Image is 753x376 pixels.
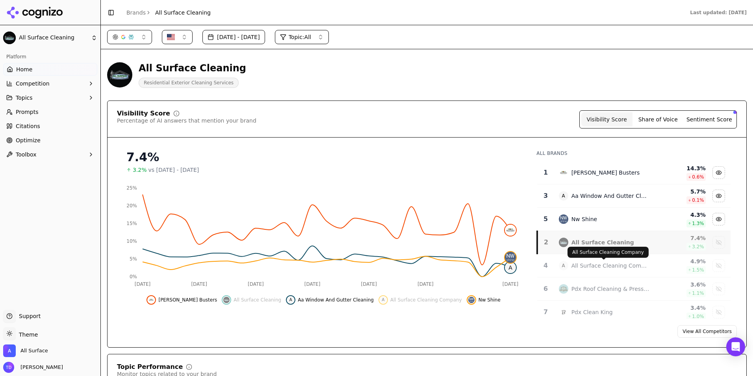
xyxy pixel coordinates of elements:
span: All Surface Cleaning [234,297,281,303]
span: [PERSON_NAME] Busters [158,297,217,303]
span: All Surface [20,347,48,354]
span: 1.0 % [692,313,704,320]
span: 0.6 % [692,174,704,180]
img: nw shine [505,252,516,263]
img: all surface cleaning [223,297,230,303]
span: Nw Shine [479,297,501,303]
img: Tom Dieringer [3,362,14,373]
tr: 1moss busters[PERSON_NAME] Busters14.3%0.6%Hide moss busters data [537,161,731,184]
button: Share of Voice [632,112,684,127]
div: 4.9 % [655,257,705,265]
a: Prompts [3,106,97,118]
button: Hide aa window and gutter cleaning data [286,295,374,305]
div: 1 [540,168,551,177]
tr: 3AAa Window And Gutter Cleaning5.7%0.1%Hide aa window and gutter cleaning data [537,184,731,208]
button: Open organization switcher [3,344,48,357]
span: A [559,261,568,270]
button: Hide moss busters data [147,295,217,305]
div: All Surface Cleaning [139,62,246,74]
a: Brands [126,9,146,16]
div: 3 [540,191,551,201]
span: Competition [16,80,50,87]
button: Topics [3,91,97,104]
span: Topic: All [289,33,311,41]
img: US [167,33,175,41]
img: nw shine [468,297,475,303]
span: Home [16,65,32,73]
button: Toolbox [3,148,97,161]
button: Hide nw shine data [467,295,501,305]
span: Aa Window And Gutter Cleaning [298,297,374,303]
div: 4.3 % [655,211,705,219]
div: 3.4 % [655,304,705,312]
span: 1.1 % [692,290,704,296]
tspan: [DATE] [417,281,434,287]
button: Sentiment Score [684,112,735,127]
div: 5.7 % [655,188,705,195]
div: Percentage of AI answers that mention your brand [117,117,256,125]
nav: breadcrumb [126,9,211,17]
button: Hide nw shine data [712,213,725,225]
span: Support [16,312,41,320]
img: All Surface Cleaning [107,62,132,87]
tspan: 10% [126,238,137,244]
tspan: [DATE] [361,281,377,287]
img: moss busters [559,168,568,177]
button: Show pdx clean king data [712,306,725,318]
div: Pdx Clean King [571,308,613,316]
span: Prompts [16,108,39,116]
tspan: 0% [130,274,137,279]
div: All Surface Cleaning Company [571,262,649,270]
span: A [505,262,516,273]
button: Open user button [3,362,63,373]
span: 1.3 % [692,220,704,227]
button: Hide moss busters data [712,166,725,179]
tr: 7pdx clean kingPdx Clean King3.4%1.0%Show pdx clean king data [537,301,731,324]
button: Hide aa window and gutter cleaning data [712,190,725,202]
button: [DATE] - [DATE] [202,30,265,44]
button: Show all surface cleaning data [712,236,725,249]
img: moss busters [148,297,154,303]
img: moss busters [505,225,516,236]
span: Optimize [16,136,41,144]
span: A [380,297,386,303]
div: 7 [540,307,551,317]
tr: 5nw shineNw Shine4.3%1.3%Hide nw shine data [537,208,731,231]
div: Aa Window And Gutter Cleaning [571,192,649,200]
div: Last updated: [DATE] [690,9,747,16]
button: Show all surface cleaning company data [712,259,725,272]
tspan: [DATE] [503,281,519,287]
tspan: 15% [126,221,137,226]
span: [PERSON_NAME] [17,364,63,371]
tspan: 25% [126,185,137,191]
a: Home [3,63,97,76]
span: Toolbox [16,151,37,158]
span: Topics [16,94,33,102]
img: nw shine [559,214,568,224]
div: 7.4 % [655,234,705,242]
div: Open Intercom Messenger [726,337,745,356]
div: 7.4% [126,150,521,164]
div: 14.3 % [655,164,705,172]
tspan: [DATE] [135,281,151,287]
button: Show all surface cleaning data [222,295,281,305]
div: 4 [540,261,551,270]
tspan: 20% [126,203,137,208]
img: All Surface Cleaning [3,32,16,44]
div: Platform [3,50,97,63]
tspan: [DATE] [248,281,264,287]
span: vs [DATE] - [DATE] [148,166,199,174]
a: Citations [3,120,97,132]
img: All Surface [3,344,16,357]
span: 3.2 % [692,244,704,250]
span: All Surface Cleaning [155,9,211,17]
div: 2 [541,238,551,247]
div: All Brands [536,150,731,156]
tspan: [DATE] [304,281,321,287]
div: Nw Shine [571,215,597,223]
div: [PERSON_NAME] Busters [571,169,640,177]
button: Show all surface cleaning company data [378,295,462,305]
div: Topic Performance [117,364,183,370]
button: Visibility Score [581,112,632,127]
tspan: [DATE] [191,281,207,287]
